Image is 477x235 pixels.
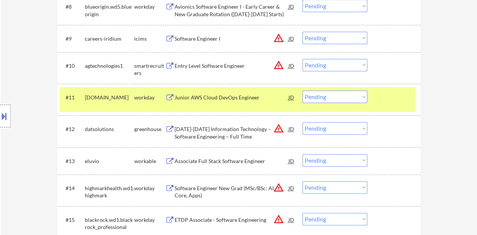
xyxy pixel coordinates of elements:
div: JD [288,32,295,45]
div: workday [134,185,165,192]
div: [DATE]-[DATE] Information Technology – Software Engineering – Full Time [175,125,288,140]
button: warning_amber [273,123,284,134]
div: workday [134,94,165,101]
div: #14 [66,185,79,192]
div: Software Engineer I [175,35,288,43]
div: JD [288,154,295,168]
div: Avionics Software Engineer I - Early Career & New Graduate Rotation ([DATE]-[DATE] Starts) [175,3,288,18]
div: Junior AWS Cloud DevOps Engineer [175,94,288,101]
div: Associate Full Stack Software Engineer [175,157,288,165]
button: warning_amber [273,182,284,193]
div: workable [134,157,165,165]
button: warning_amber [273,214,284,224]
div: JD [288,181,295,195]
div: workday [134,216,165,224]
div: careers-iridium [85,35,134,43]
div: #15 [66,216,79,224]
div: ETDP Associate - Software Engineering [175,216,288,224]
button: warning_amber [273,33,284,43]
div: JD [288,213,295,226]
div: blackrock.wd1.blackrock_professional [85,216,134,231]
div: #9 [66,35,79,43]
div: #8 [66,3,79,11]
div: JD [288,122,295,136]
div: icims [134,35,165,43]
div: JD [288,90,295,104]
button: warning_amber [273,60,284,70]
div: Entry Level Software Engineer [175,62,288,70]
div: smartrecruiters [134,62,165,77]
div: workday [134,3,165,11]
div: blueorigin.wd5.blueorigin [85,3,134,18]
div: Software Engineer New Grad (MSc/BSc: AI, Core, Apps) [175,185,288,199]
div: highmarkhealth.wd1.highmark [85,185,134,199]
div: greenhouse [134,125,165,133]
div: JD [288,59,295,72]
